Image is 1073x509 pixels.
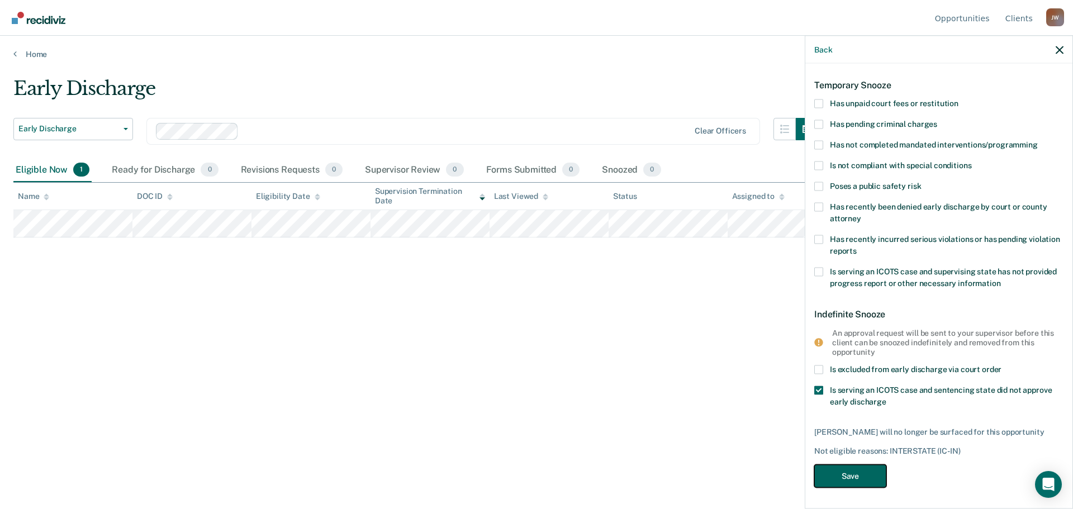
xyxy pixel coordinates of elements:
div: Supervisor Review [363,158,466,183]
div: Not eligible reasons: INTERSTATE (IC-IN) [814,446,1063,455]
div: Ready for Discharge [110,158,220,183]
span: Has pending criminal charges [830,119,937,128]
div: Indefinite Snooze [814,299,1063,328]
span: 0 [325,163,343,177]
span: Has recently been denied early discharge by court or county attorney [830,202,1047,222]
span: Has unpaid court fees or restitution [830,98,958,107]
div: Forms Submitted [484,158,582,183]
div: Status [613,192,637,201]
div: Revisions Requests [239,158,345,183]
div: Last Viewed [494,192,548,201]
button: Profile dropdown button [1046,8,1064,26]
span: Is excluded from early discharge via court order [830,365,1001,374]
span: Early Discharge [18,124,119,134]
span: 0 [446,163,463,177]
div: Eligibility Date [256,192,320,201]
div: Assigned to [732,192,785,201]
span: Poses a public safety risk [830,181,921,190]
div: Name [18,192,49,201]
div: Eligible Now [13,158,92,183]
img: Recidiviz [12,12,65,24]
div: DOC ID [137,192,173,201]
div: Early Discharge [13,77,818,109]
a: Home [13,49,1060,59]
div: Snoozed [600,158,663,183]
span: Is serving an ICOTS case and sentencing state did not approve early discharge [830,386,1052,406]
div: J W [1046,8,1064,26]
div: Open Intercom Messenger [1035,471,1062,498]
span: 0 [562,163,580,177]
span: 0 [201,163,218,177]
div: Temporary Snooze [814,70,1063,99]
span: 1 [73,163,89,177]
button: Back [814,45,832,54]
div: Clear officers [695,126,746,136]
span: Is not compliant with special conditions [830,160,971,169]
span: Is serving an ICOTS case and supervising state has not provided progress report or other necessar... [830,267,1057,287]
div: [PERSON_NAME] will no longer be surfaced for this opportunity [814,427,1063,437]
span: 0 [643,163,661,177]
div: An approval request will be sent to your supervisor before this client can be snoozed indefinitel... [832,328,1055,356]
span: Has not completed mandated interventions/programming [830,140,1038,149]
button: Save [814,464,886,487]
div: Supervision Termination Date [375,187,485,206]
span: Has recently incurred serious violations or has pending violation reports [830,234,1060,255]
